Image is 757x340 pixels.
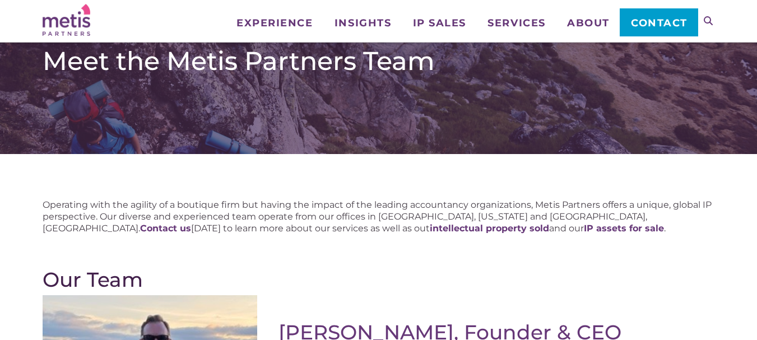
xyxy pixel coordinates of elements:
[413,18,466,28] span: IP Sales
[335,18,391,28] span: Insights
[567,18,610,28] span: About
[584,223,664,234] a: IP assets for sale
[43,199,715,234] p: Operating with the agility of a boutique firm but having the impact of the leading accountancy or...
[430,223,549,234] a: intellectual property sold
[631,18,688,28] span: Contact
[620,8,698,36] a: Contact
[43,4,90,36] img: Metis Partners
[43,268,715,291] h2: Our Team
[43,45,715,77] h1: Meet the Metis Partners Team
[140,223,191,234] a: Contact us
[236,18,313,28] span: Experience
[487,18,545,28] span: Services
